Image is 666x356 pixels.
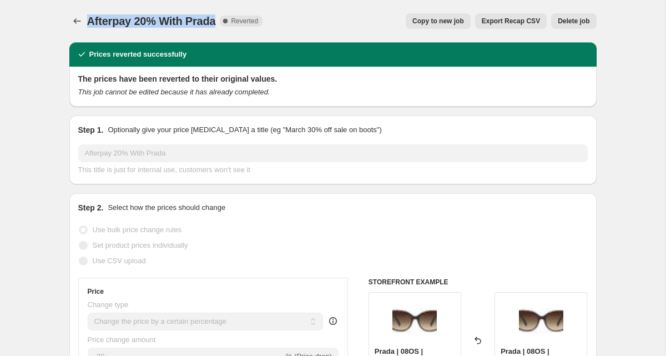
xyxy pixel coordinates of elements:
[93,241,188,249] span: Set product prices individually
[89,49,187,60] h2: Prices reverted successfully
[88,335,156,344] span: Price change amount
[558,17,589,26] span: Delete job
[78,166,250,174] span: This title is just for internal use, customers won't see it
[108,124,381,136] p: Optionally give your price [MEDICAL_DATA] a title (eg "March 30% off sale on boots")
[88,300,129,309] span: Change type
[482,17,540,26] span: Export Recap CSV
[93,225,181,234] span: Use bulk price change rules
[412,17,464,26] span: Copy to new job
[78,73,588,84] h2: The prices have been reverted to their original values.
[93,257,146,265] span: Use CSV upload
[406,13,471,29] button: Copy to new job
[519,298,563,343] img: 0PR_08OS__2AU6S1_000A_80x.jpg
[78,88,270,96] i: This job cannot be edited because it has already completed.
[78,124,104,136] h2: Step 1.
[475,13,547,29] button: Export Recap CSV
[78,144,588,162] input: 30% off holiday sale
[231,17,258,26] span: Reverted
[551,13,596,29] button: Delete job
[392,298,437,343] img: 0PR_08OS__2AU6S1_000A_80x.jpg
[327,315,339,327] div: help
[88,287,104,296] h3: Price
[369,278,588,287] h6: STOREFRONT EXAMPLE
[87,15,216,27] span: Afterpay 20% With Prada
[108,202,225,213] p: Select how the prices should change
[78,202,104,213] h2: Step 2.
[69,13,85,29] button: Price change jobs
